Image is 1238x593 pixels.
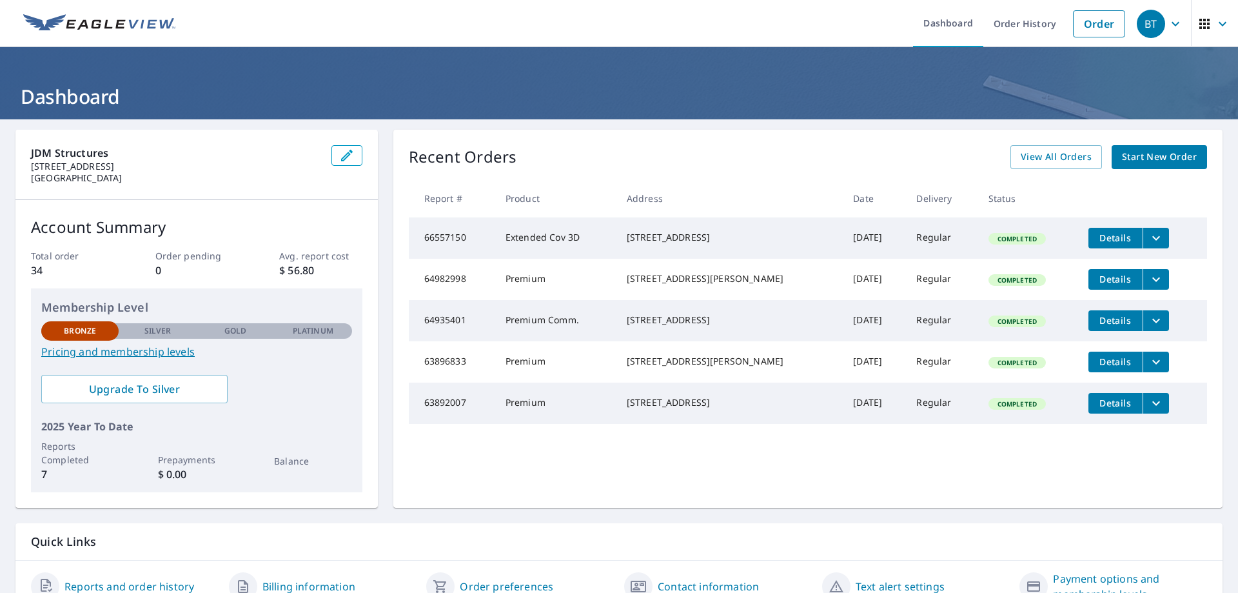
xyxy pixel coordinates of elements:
span: Completed [990,399,1045,408]
span: View All Orders [1021,149,1092,165]
p: $ 0.00 [158,467,235,482]
div: [STREET_ADDRESS] [627,396,832,409]
th: Product [495,179,616,217]
th: Address [616,179,843,217]
span: Upgrade To Silver [52,382,217,396]
p: Membership Level [41,299,352,316]
td: Regular [906,383,978,424]
button: detailsBtn-64982998 [1088,269,1143,290]
p: Avg. report cost [279,249,362,263]
th: Status [978,179,1078,217]
button: filesDropdownBtn-63896833 [1143,352,1169,372]
a: Upgrade To Silver [41,375,228,403]
p: Reports Completed [41,439,119,467]
td: Regular [906,341,978,383]
span: Details [1096,356,1135,368]
a: View All Orders [1010,145,1102,169]
td: Premium [495,341,616,383]
td: [DATE] [843,217,906,259]
th: Report # [409,179,495,217]
span: Start New Order [1122,149,1197,165]
td: 64935401 [409,300,495,341]
span: Details [1096,232,1135,244]
a: Order [1073,10,1125,37]
div: [STREET_ADDRESS] [627,314,832,327]
p: [GEOGRAPHIC_DATA] [31,172,321,184]
p: Prepayments [158,453,235,467]
p: $ 56.80 [279,263,362,278]
p: Quick Links [31,534,1207,550]
img: EV Logo [23,14,175,34]
div: [STREET_ADDRESS][PERSON_NAME] [627,272,832,285]
p: 7 [41,467,119,482]
td: [DATE] [843,341,906,383]
p: 34 [31,263,113,278]
td: Premium [495,383,616,424]
h1: Dashboard [15,83,1223,110]
td: 64982998 [409,259,495,300]
td: 63896833 [409,341,495,383]
td: Regular [906,259,978,300]
p: JDM Structures [31,145,321,161]
span: Completed [990,234,1045,243]
div: BT [1137,10,1165,38]
button: detailsBtn-66557150 [1088,228,1143,248]
p: Order pending [155,249,238,263]
span: Completed [990,358,1045,367]
p: Platinum [293,325,333,337]
p: 2025 Year To Date [41,419,352,434]
td: Regular [906,300,978,341]
span: Details [1096,314,1135,327]
button: detailsBtn-63896833 [1088,352,1143,372]
div: [STREET_ADDRESS] [627,231,832,244]
p: Total order [31,249,113,263]
td: [DATE] [843,259,906,300]
th: Delivery [906,179,978,217]
p: Account Summary [31,216,362,239]
td: [DATE] [843,383,906,424]
a: Start New Order [1112,145,1207,169]
span: Details [1096,273,1135,285]
p: 0 [155,263,238,278]
button: filesDropdownBtn-64935401 [1143,310,1169,331]
button: detailsBtn-63892007 [1088,393,1143,414]
span: Completed [990,276,1045,285]
span: Completed [990,317,1045,326]
button: filesDropdownBtn-63892007 [1143,393,1169,414]
div: [STREET_ADDRESS][PERSON_NAME] [627,355,832,368]
p: Gold [224,325,246,337]
td: [DATE] [843,300,906,341]
button: detailsBtn-64935401 [1088,310,1143,331]
span: Details [1096,397,1135,409]
p: Silver [144,325,172,337]
td: Extended Cov 3D [495,217,616,259]
td: Premium Comm. [495,300,616,341]
p: [STREET_ADDRESS] [31,161,321,172]
p: Bronze [64,325,96,337]
button: filesDropdownBtn-64982998 [1143,269,1169,290]
td: 66557150 [409,217,495,259]
td: Premium [495,259,616,300]
td: Regular [906,217,978,259]
p: Balance [274,454,351,468]
th: Date [843,179,906,217]
button: filesDropdownBtn-66557150 [1143,228,1169,248]
p: Recent Orders [409,145,517,169]
a: Pricing and membership levels [41,344,352,359]
td: 63892007 [409,383,495,424]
